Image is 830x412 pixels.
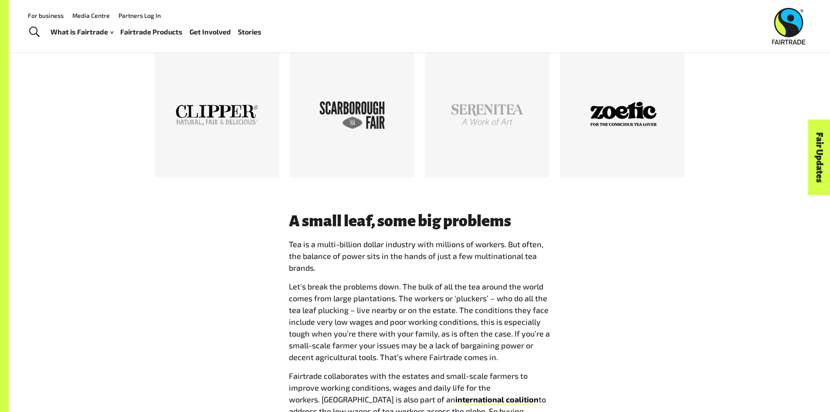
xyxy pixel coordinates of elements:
[289,238,550,274] p: Tea is a multi-billion dollar industry with millions of workers. But often, the balance of power ...
[190,26,231,38] a: Get Involved
[72,12,110,19] a: Media Centre
[289,212,550,230] h3: A small leaf, some big problems
[28,12,64,19] a: For business
[238,26,261,38] a: Stories
[289,281,550,363] p: Let’s break the problems down. The bulk of all the tea around the world comes from large plantati...
[119,12,161,19] a: Partners Log In
[51,26,113,38] a: What is Fairtrade
[455,395,539,405] a: international coalition
[120,26,183,38] a: Fairtrade Products
[772,8,806,44] img: Fairtrade Australia New Zealand logo
[24,21,45,43] a: Toggle Search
